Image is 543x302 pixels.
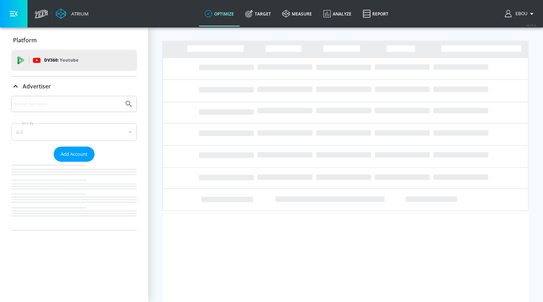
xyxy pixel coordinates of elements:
div: Advertiser [11,96,137,230]
p: Youtube [60,56,78,64]
p: Platform [13,36,37,44]
span: Add Account [61,150,88,158]
div: A-Z [11,123,137,141]
input: Search by name [14,99,121,109]
a: Report [357,1,394,26]
div: Atrium [68,11,89,17]
div: DV360: Youtube [11,50,137,71]
button: Add Account [54,147,95,162]
span: v 4.25.4 [526,23,536,27]
nav: list of Advertiser [11,162,137,230]
span: login as: ebou.njie@zefr.com [513,11,527,16]
p: Advertiser [23,82,51,90]
label: Sort By [20,121,35,125]
a: Target [240,1,277,26]
p: DV360: [44,56,78,64]
a: optimize [199,1,240,26]
div: Advertiser [11,76,137,96]
a: Atrium [56,8,89,19]
a: Analyze [318,1,357,26]
button: Ebou [505,10,536,18]
a: measure [277,1,318,26]
div: Platform [11,30,137,50]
